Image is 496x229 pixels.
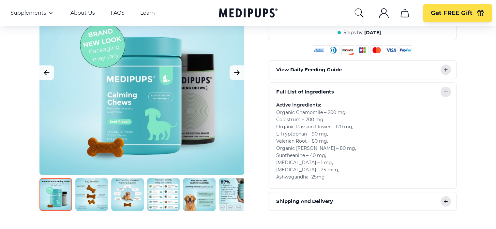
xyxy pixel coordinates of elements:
[219,7,278,20] a: Medipups
[10,9,55,17] button: Supplements
[423,4,492,22] button: Get FREE Gift
[364,30,381,36] span: [DATE]
[397,5,413,21] button: cart
[111,178,144,211] img: Calming Dog Chews | Natural Dog Supplements
[39,65,54,80] button: Previous Image
[276,66,342,74] p: View Daily Feeding Guide
[376,5,392,21] button: account
[39,178,72,211] img: Calming Dog Chews | Natural Dog Supplements
[354,8,364,18] button: search
[140,10,155,16] a: Learn
[276,102,321,108] span: Active Ingredients:
[10,10,46,16] span: Supplements
[276,197,333,205] p: Shipping And Delivery
[70,10,95,16] a: About Us
[313,45,412,55] img: payment methods
[276,88,334,96] p: Full List of Ingredients
[111,10,125,16] a: FAQS
[219,178,251,211] img: Calming Dog Chews | Natural Dog Supplements
[343,30,363,36] span: Ships by
[276,109,356,180] span: Organic Chamomile – 200 mg , Colostrum – 200 mg , Organic Passion Flower – 120 mg , L-Tryptophan ...
[183,178,216,211] img: Calming Dog Chews | Natural Dog Supplements
[431,9,473,17] span: Get FREE Gift
[230,65,244,80] button: Next Image
[75,178,108,211] img: Calming Dog Chews | Natural Dog Supplements
[147,178,180,211] img: Calming Dog Chews | Natural Dog Supplements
